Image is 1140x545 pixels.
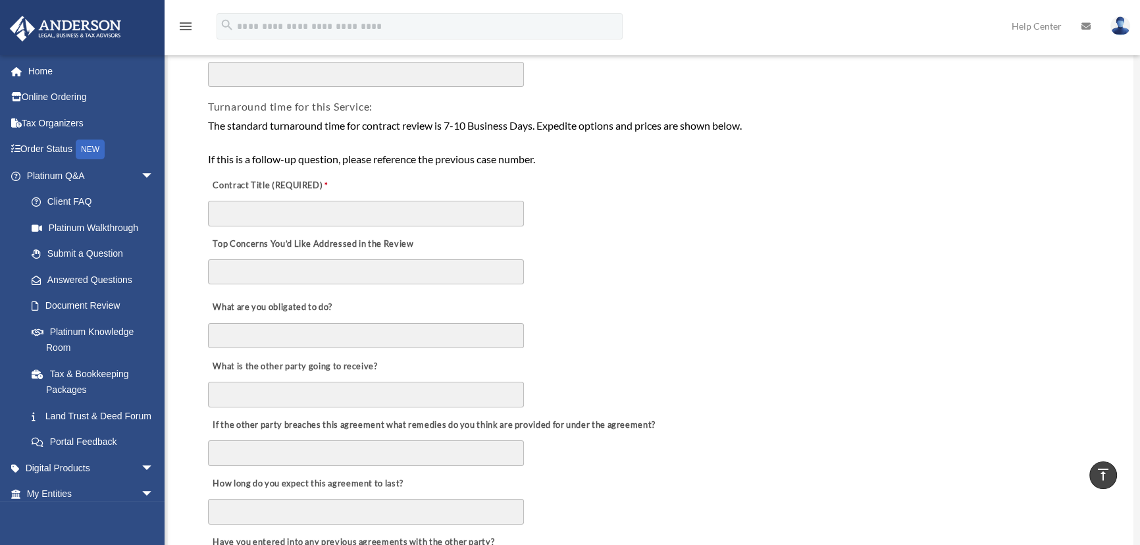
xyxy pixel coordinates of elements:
[141,163,167,190] span: arrow_drop_down
[1110,16,1130,36] img: User Pic
[208,235,417,253] label: Top Concerns You’d Like Addressed in the Review
[6,16,125,41] img: Anderson Advisors Platinum Portal
[141,455,167,482] span: arrow_drop_down
[208,176,340,195] label: Contract Title (REQUIRED)
[208,299,340,317] label: What are you obligated to do?
[9,84,174,111] a: Online Ordering
[208,100,373,113] span: Turnaround time for this Service:
[1095,467,1111,482] i: vertical_align_top
[208,475,407,493] label: How long do you expect this agreement to last?
[9,481,174,507] a: My Entitiesarrow_drop_down
[9,455,174,481] a: Digital Productsarrow_drop_down
[9,58,174,84] a: Home
[208,357,381,376] label: What is the other party going to receive?
[9,136,174,163] a: Order StatusNEW
[18,429,174,455] a: Portal Feedback
[178,18,194,34] i: menu
[220,18,234,32] i: search
[9,163,174,189] a: Platinum Q&Aarrow_drop_down
[18,189,174,215] a: Client FAQ
[18,319,174,361] a: Platinum Knowledge Room
[1089,461,1117,489] a: vertical_align_top
[9,110,174,136] a: Tax Organizers
[178,23,194,34] a: menu
[208,416,659,434] label: If the other party breaches this agreement what remedies do you think are provided for under the ...
[18,293,167,319] a: Document Review
[18,215,174,241] a: Platinum Walkthrough
[18,267,174,293] a: Answered Questions
[18,361,174,403] a: Tax & Bookkeeping Packages
[18,241,174,267] a: Submit a Question
[18,403,174,429] a: Land Trust & Deed Forum
[76,140,105,159] div: NEW
[141,481,167,508] span: arrow_drop_down
[208,117,1094,168] div: The standard turnaround time for contract review is 7-10 Business Days. Expedite options and pric...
